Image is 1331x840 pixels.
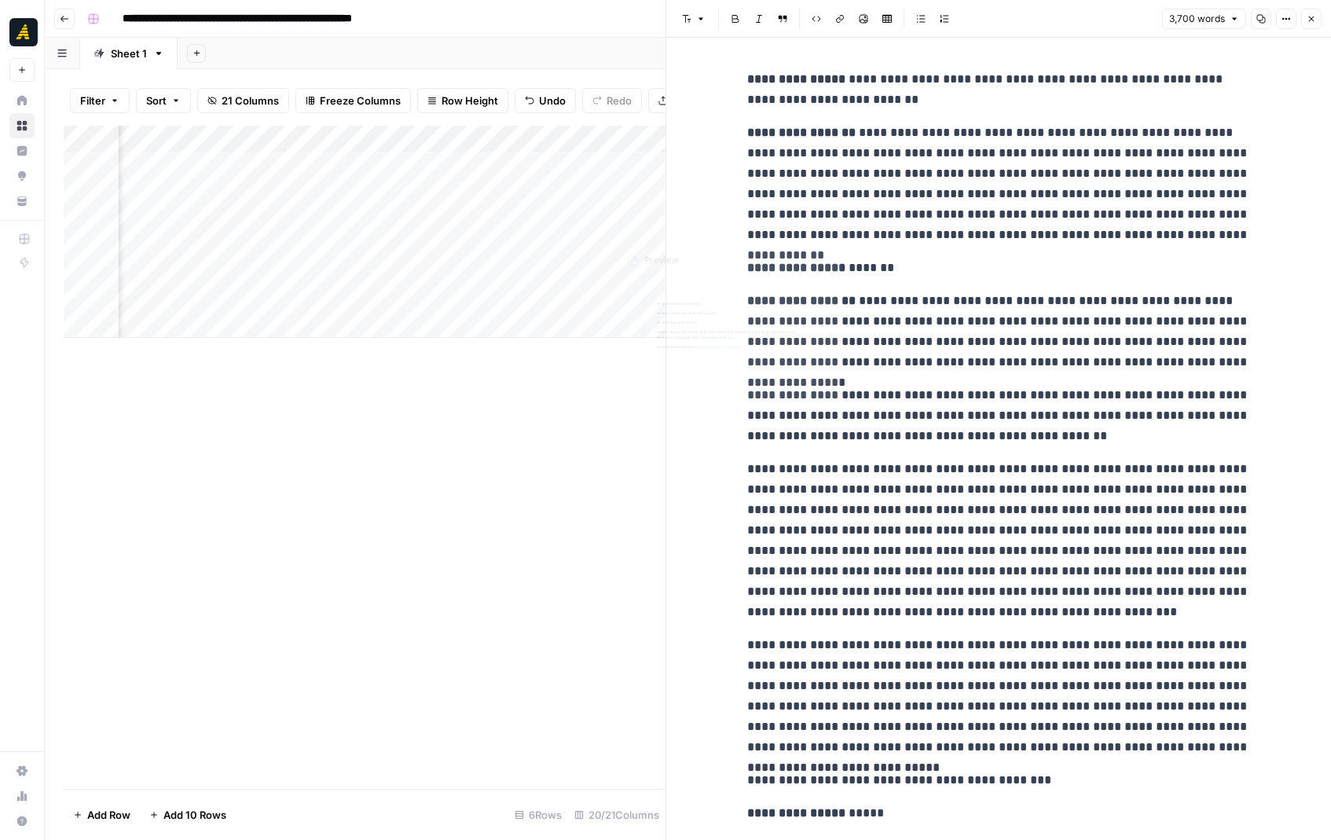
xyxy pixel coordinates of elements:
button: Help + Support [9,809,35,834]
div: Sheet 1 [111,46,147,61]
button: Filter [70,88,130,113]
span: 21 Columns [222,93,279,108]
span: Sort [146,93,167,108]
button: 3,700 words [1162,9,1246,29]
button: Freeze Columns [295,88,411,113]
a: Sheet 1 [80,38,178,69]
button: Row Height [417,88,508,113]
button: Undo [515,88,576,113]
a: Usage [9,783,35,809]
a: Your Data [9,189,35,214]
div: 6 Rows [508,802,568,827]
span: Add 10 Rows [163,807,226,823]
button: 21 Columns [197,88,289,113]
img: Marketers in Demand Logo [9,18,38,46]
a: Insights [9,138,35,163]
span: Freeze Columns [320,93,401,108]
div: 20/21 Columns [568,802,665,827]
button: Workspace: Marketers in Demand [9,13,35,52]
span: Undo [539,93,566,108]
a: Opportunities [9,163,35,189]
button: Add 10 Rows [140,802,236,827]
a: Home [9,88,35,113]
button: Add Row [64,802,140,827]
button: Redo [582,88,642,113]
a: Browse [9,113,35,138]
span: 3,700 words [1169,12,1225,26]
a: Settings [9,758,35,783]
span: Redo [607,93,632,108]
button: Sort [136,88,191,113]
span: Row Height [442,93,498,108]
span: Filter [80,93,105,108]
span: Add Row [87,807,130,823]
